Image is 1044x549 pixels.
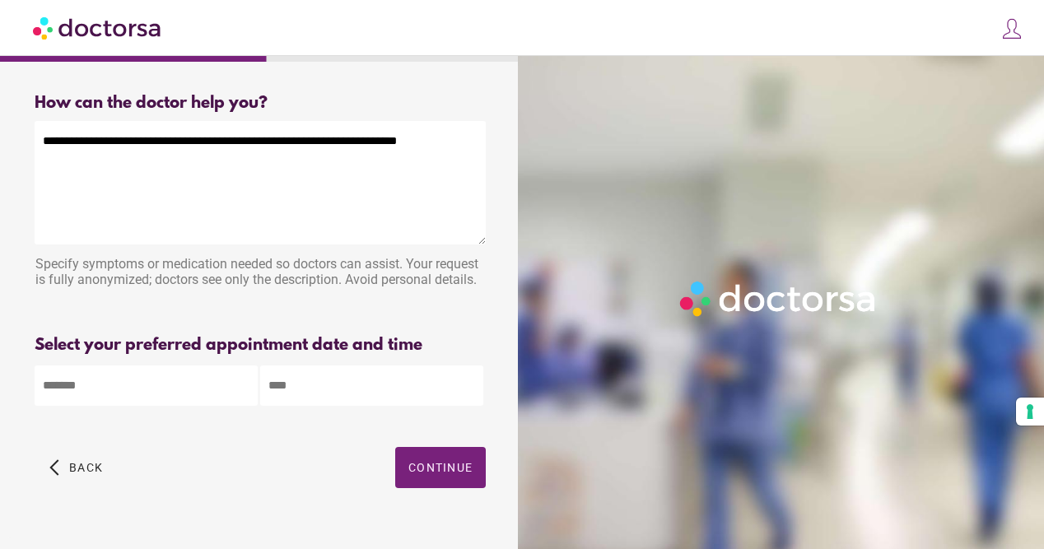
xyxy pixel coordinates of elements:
div: Specify symptoms or medication needed so doctors can assist. Your request is fully anonymized; do... [35,248,486,300]
div: How can the doctor help you? [35,94,486,113]
div: Select your preferred appointment date and time [35,336,486,355]
button: Continue [395,447,486,488]
img: Doctorsa.com [33,9,163,46]
span: Back [69,461,103,474]
button: Your consent preferences for tracking technologies [1016,398,1044,426]
button: arrow_back_ios Back [43,447,110,488]
img: Logo-Doctorsa-trans-White-partial-flat.png [674,276,883,323]
img: icons8-customer-100.png [1000,17,1023,40]
span: Continue [408,461,473,474]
